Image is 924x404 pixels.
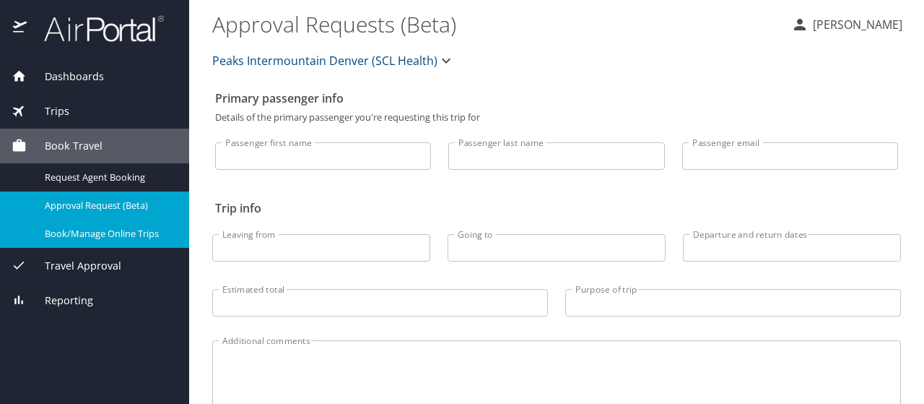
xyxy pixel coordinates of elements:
span: Approval Request (Beta) [45,199,172,212]
button: [PERSON_NAME] [785,12,908,38]
h2: Trip info [215,197,898,220]
img: airportal-logo.png [28,14,164,43]
h1: Approval Requests (Beta) [212,1,780,46]
span: Peaks Intermountain Denver (SCL Health) [212,51,437,71]
span: Dashboards [27,69,104,85]
img: icon-airportal.png [13,14,28,43]
span: Book/Manage Online Trips [45,227,172,241]
span: Trips [27,103,69,119]
button: Peaks Intermountain Denver (SCL Health) [206,46,461,75]
span: Travel Approval [27,258,121,274]
span: Reporting [27,293,93,309]
p: Details of the primary passenger you're requesting this trip for [215,113,898,122]
h2: Primary passenger info [215,87,898,110]
p: [PERSON_NAME] [808,16,902,33]
span: Request Agent Booking [45,171,172,184]
span: Book Travel [27,138,103,154]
